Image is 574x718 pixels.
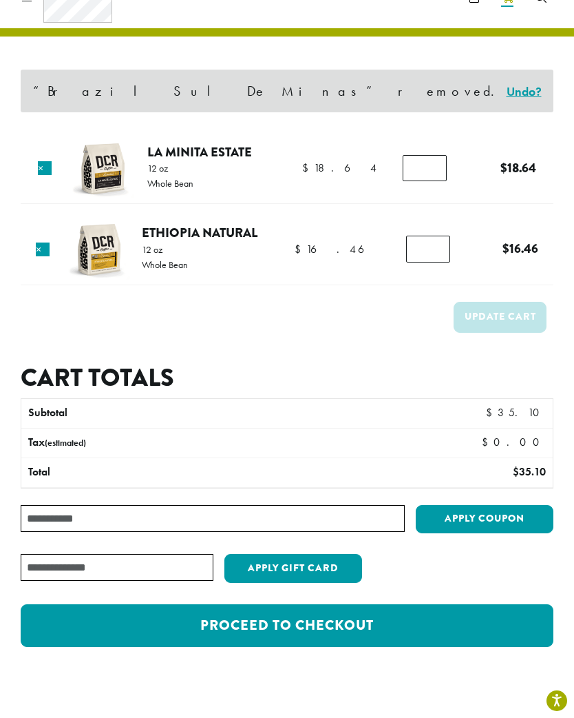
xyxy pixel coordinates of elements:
[147,178,193,188] p: Whole Bean
[45,437,86,449] small: (estimated)
[513,464,546,479] bdi: 35.10
[21,604,553,647] a: Proceed to checkout
[142,260,188,269] p: Whole Bean
[416,505,553,533] button: Apply coupon
[500,158,536,177] bdi: 18.64
[482,435,546,449] bdi: 0.00
[21,458,340,487] th: Total
[21,399,340,428] th: Subtotal
[142,245,188,254] p: 12 oz
[500,158,507,177] span: $
[295,242,306,256] span: $
[38,161,52,175] a: Remove this item
[502,239,509,258] span: $
[502,239,538,258] bdi: 16.46
[147,143,252,161] a: La Minita Estate
[21,363,553,393] h2: Cart totals
[454,302,546,333] button: Update cart
[147,163,193,173] p: 12 oz
[142,223,257,242] a: Ethiopia Natural
[36,243,50,256] a: Remove this item
[507,83,542,99] a: Undo?
[68,218,131,281] img: Ethiopia Natural
[513,464,519,479] span: $
[72,138,134,201] img: La Minita Estate
[302,161,379,175] bdi: 18.64
[486,405,546,420] bdi: 35.10
[295,242,384,256] bdi: 16.46
[486,405,498,420] span: $
[406,236,450,262] input: Product quantity
[21,429,399,458] th: Tax
[302,161,314,175] span: $
[403,155,447,181] input: Product quantity
[482,435,493,449] span: $
[224,554,362,583] button: Apply Gift Card
[21,70,553,112] div: “Brazil Sul De Minas” removed.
